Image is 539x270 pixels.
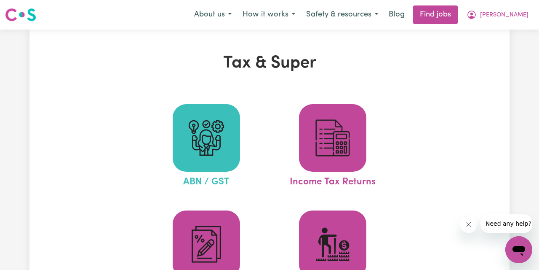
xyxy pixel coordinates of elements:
[505,236,532,263] iframe: Button to launch messaging window
[301,6,384,24] button: Safety & resources
[290,172,376,189] span: Income Tax Returns
[237,6,301,24] button: How it works
[461,6,534,24] button: My Account
[115,53,424,73] h1: Tax & Super
[272,104,393,189] a: Income Tax Returns
[413,5,458,24] a: Find jobs
[480,214,532,233] iframe: Message from company
[146,104,267,189] a: ABN / GST
[5,7,36,22] img: Careseekers logo
[460,216,477,233] iframe: Close message
[189,6,237,24] button: About us
[183,172,229,189] span: ABN / GST
[384,5,410,24] a: Blog
[480,11,528,20] span: [PERSON_NAME]
[5,5,36,24] a: Careseekers logo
